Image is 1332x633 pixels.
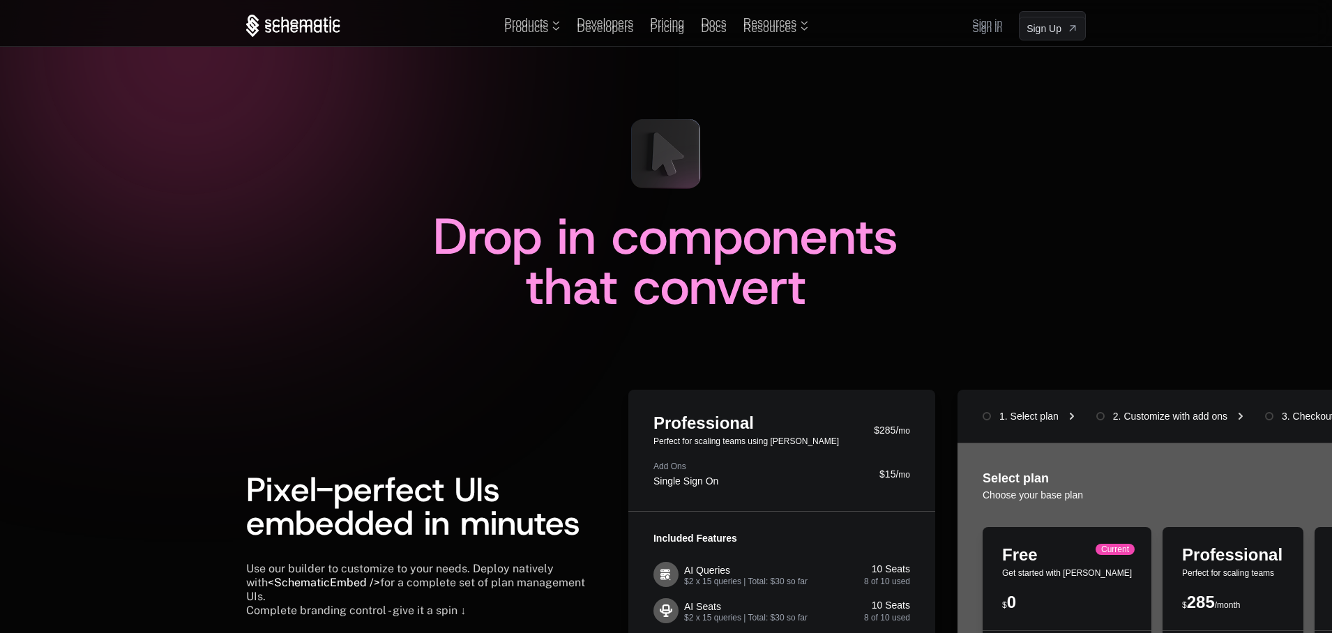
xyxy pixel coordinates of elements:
div: $2 x 15 queries | Total: $30 so far [684,613,808,622]
a: Developers [577,22,633,34]
a: [object Object] [1019,17,1086,40]
div: $285/ [874,423,910,437]
div: 8 of 10 used [864,576,910,587]
div: 2. Customize with add ons [1113,409,1227,423]
div: Professional [653,415,839,432]
div: Perfect for scaling teams using [PERSON_NAME] [653,437,839,445]
span: Sign Up [1027,22,1061,36]
span: Products [504,22,548,35]
a: Sign in [972,12,1002,34]
div: 1. Select plan [999,409,1059,423]
span: mo [898,470,910,480]
span: 0 [1007,593,1016,611]
div: AI Seats [684,600,721,613]
a: Sign in [972,17,1002,40]
div: $15/ [879,467,910,481]
a: Pricing [650,22,684,34]
span: 285 [1187,593,1215,611]
div: Single Sign On [653,476,718,486]
div: AI Queries [684,563,730,577]
div: Get started with [PERSON_NAME] [1002,569,1132,577]
div: Perfect for scaling teams [1182,569,1282,577]
span: $ [1002,600,1007,610]
span: $ [1182,600,1187,610]
div: Use our builder to customize to your needs. Deploy natively with for a complete set of plan manag... [246,562,595,604]
div: Professional [1182,547,1282,563]
span: <SchematicEmbed /> [268,576,380,589]
div: Add Ons [653,462,718,471]
span: /month [1215,600,1241,610]
span: Sign Up [1027,16,1061,30]
a: [object Object] [1019,11,1086,35]
span: Resources [743,22,796,35]
div: Complete branding control - give it a spin ↓ [246,604,493,618]
a: Docs [701,22,726,34]
div: Current [1096,544,1135,555]
div: $2 x 15 queries | Total: $30 so far [684,577,808,586]
div: Free [1002,547,1132,563]
div: Included Features [653,531,910,545]
span: Pixel-perfect UIs embedded in minutes [246,467,580,545]
div: 8 of 10 used [864,612,910,623]
div: 10 Seats [864,598,910,612]
div: 10 Seats [864,562,910,576]
span: mo [898,426,910,436]
span: Drop in components that convert [433,203,914,320]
